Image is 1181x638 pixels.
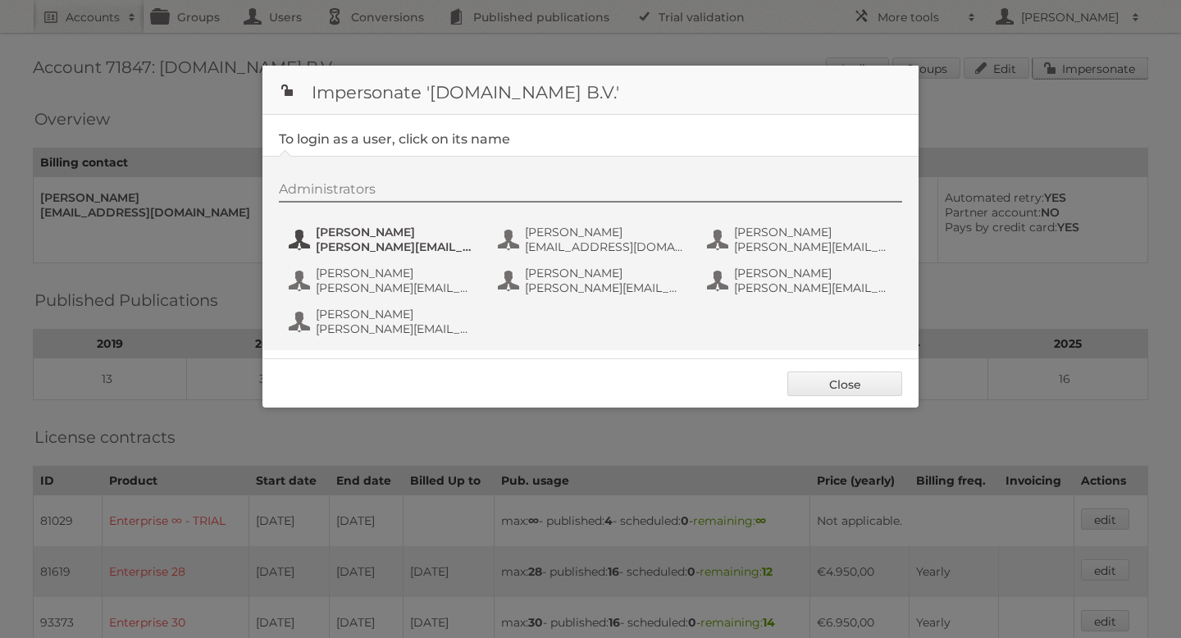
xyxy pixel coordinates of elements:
[496,223,689,256] button: [PERSON_NAME] [EMAIL_ADDRESS][DOMAIN_NAME]
[525,280,684,295] span: [PERSON_NAME][EMAIL_ADDRESS][DOMAIN_NAME]
[279,131,510,147] legend: To login as a user, click on its name
[734,280,893,295] span: [PERSON_NAME][EMAIL_ADDRESS][DOMAIN_NAME]
[279,181,902,203] div: Administrators
[734,266,893,280] span: [PERSON_NAME]
[287,264,480,297] button: [PERSON_NAME] [PERSON_NAME][EMAIL_ADDRESS][DOMAIN_NAME]
[705,223,898,256] button: [PERSON_NAME] [PERSON_NAME][EMAIL_ADDRESS][DOMAIN_NAME]
[734,239,893,254] span: [PERSON_NAME][EMAIL_ADDRESS][DOMAIN_NAME]
[262,66,919,115] h1: Impersonate '[DOMAIN_NAME] B.V.'
[734,225,893,239] span: [PERSON_NAME]
[316,239,475,254] span: [PERSON_NAME][EMAIL_ADDRESS][DOMAIN_NAME]
[287,223,480,256] button: [PERSON_NAME] [PERSON_NAME][EMAIL_ADDRESS][DOMAIN_NAME]
[316,307,475,321] span: [PERSON_NAME]
[316,321,475,336] span: [PERSON_NAME][EMAIL_ADDRESS][DOMAIN_NAME]
[287,305,480,338] button: [PERSON_NAME] [PERSON_NAME][EMAIL_ADDRESS][DOMAIN_NAME]
[316,280,475,295] span: [PERSON_NAME][EMAIL_ADDRESS][DOMAIN_NAME]
[705,264,898,297] button: [PERSON_NAME] [PERSON_NAME][EMAIL_ADDRESS][DOMAIN_NAME]
[525,225,684,239] span: [PERSON_NAME]
[496,264,689,297] button: [PERSON_NAME] [PERSON_NAME][EMAIL_ADDRESS][DOMAIN_NAME]
[525,239,684,254] span: [EMAIL_ADDRESS][DOMAIN_NAME]
[316,225,475,239] span: [PERSON_NAME]
[787,371,902,396] a: Close
[316,266,475,280] span: [PERSON_NAME]
[525,266,684,280] span: [PERSON_NAME]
